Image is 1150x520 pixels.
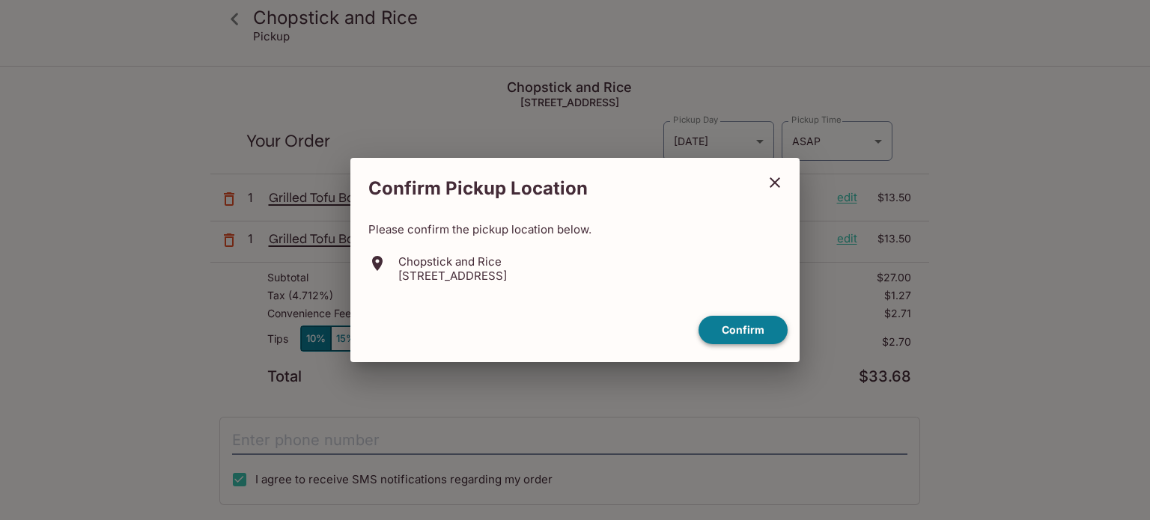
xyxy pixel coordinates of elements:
[756,164,794,201] button: close
[699,316,788,345] button: confirm
[350,170,756,207] h2: Confirm Pickup Location
[368,222,782,236] p: Please confirm the pickup location below.
[398,254,507,269] p: Chopstick and Rice
[398,269,507,283] p: [STREET_ADDRESS]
